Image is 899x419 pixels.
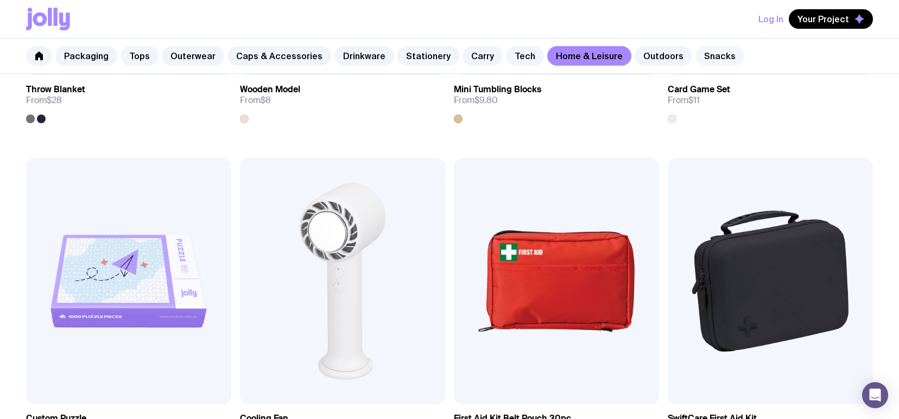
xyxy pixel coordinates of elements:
[240,95,271,106] span: From
[121,46,159,66] a: Tops
[506,46,544,66] a: Tech
[668,95,700,106] span: From
[240,75,445,123] a: Wooden ModelFrom$8
[789,9,873,29] button: Your Project
[26,75,231,123] a: Throw BlanketFrom$28
[635,46,692,66] a: Outdoors
[862,382,888,408] div: Open Intercom Messenger
[47,94,62,106] span: $28
[547,46,631,66] a: Home & Leisure
[668,75,873,123] a: Card Game SetFrom$11
[261,94,271,106] span: $8
[240,84,300,95] h3: Wooden Model
[688,94,700,106] span: $11
[797,14,849,24] span: Your Project
[454,95,498,106] span: From
[227,46,331,66] a: Caps & Accessories
[454,84,541,95] h3: Mini Tumbling Blocks
[463,46,503,66] a: Carry
[474,94,498,106] span: $9.80
[397,46,459,66] a: Stationery
[758,9,783,29] button: Log In
[26,95,62,106] span: From
[668,84,730,95] h3: Card Game Set
[334,46,394,66] a: Drinkware
[454,75,659,123] a: Mini Tumbling BlocksFrom$9.80
[26,84,85,95] h3: Throw Blanket
[162,46,224,66] a: Outerwear
[55,46,117,66] a: Packaging
[695,46,744,66] a: Snacks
